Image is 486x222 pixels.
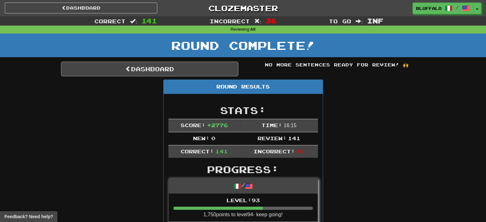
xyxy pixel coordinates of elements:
span: + 2776 [207,122,228,128]
span: Review: [258,135,287,141]
div: / [169,178,318,193]
span: Inf [367,17,383,25]
span: 36 [296,148,305,154]
a: bluffalo / [413,3,473,14]
span: 141 [288,135,300,141]
a: Dashboard [61,62,238,76]
a: Dashboard [5,3,157,13]
span: bluffalo [416,5,442,11]
span: 36 [266,17,276,25]
span: New: [193,135,210,141]
div: Round Results [164,80,323,94]
span: 141 [215,148,228,154]
span: Correct: [181,148,214,154]
h1: Round Complete! [2,39,484,52]
span: Incorrect [210,18,250,24]
span: 141 [142,17,157,25]
span: / [456,5,459,10]
span: : [130,19,137,24]
span: 16 : 15 [284,123,297,128]
span: : [356,19,363,24]
strong: All [250,27,255,32]
span: Incorrect: [253,148,295,154]
span: Score: [181,122,205,128]
span: Time: [261,122,282,128]
span: : [254,19,261,24]
a: Clozemaster [167,3,319,14]
span: To go [329,18,351,24]
span: Level: 93 [227,197,260,203]
span: Open feedback widget [4,213,53,220]
div: No more sentences ready for review! 🙌 [248,62,425,68]
h2: Stats: [168,105,318,116]
h2: Progress: [168,164,318,175]
span: Correct [94,18,126,24]
span: 0 [211,135,215,141]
